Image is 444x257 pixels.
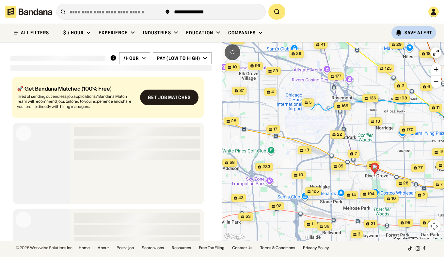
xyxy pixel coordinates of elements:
span: 165 [341,103,348,109]
span: 6 [427,84,430,90]
span: 180 [426,51,434,57]
span: 136 [369,95,376,101]
span: 10 [391,196,396,201]
span: 39 [324,224,329,229]
span: 125 [385,66,392,71]
div: Education [186,30,213,36]
div: Save Alert [404,30,432,36]
div: ALL FILTERS [21,30,49,35]
span: 14 [352,192,356,198]
span: 11 [436,105,440,111]
span: 7 [355,151,357,157]
div: grid [10,75,212,241]
div: Industries [143,30,171,36]
div: /hour [123,55,139,61]
span: 28 [231,118,236,124]
a: Contact Us [232,246,252,250]
div: $ / hour [63,30,84,36]
div: Companies [228,30,256,36]
span: 99 [255,63,260,69]
span: 35 [338,163,343,169]
span: 108 [400,95,407,101]
span: 170 [407,127,414,133]
span: 13 [376,119,380,124]
span: 194 [368,191,374,197]
img: Bandana logotype [5,6,52,18]
a: Privacy Policy [303,246,329,250]
span: 77 [418,165,423,171]
span: 28 [403,180,408,186]
a: Terms (opens in new tab) [433,236,442,240]
span: 5 [309,100,312,105]
button: Map camera controls [428,220,441,233]
a: Open this area in Google Maps (opens a new window) [224,232,245,241]
img: Google [224,232,245,241]
span: 4 [271,89,274,95]
a: Free Tax Filing [199,246,224,250]
span: 125 [312,189,319,194]
span: 27 [427,220,432,226]
span: 3 [358,231,360,237]
span: 29 [396,42,402,47]
span: 10 [232,64,237,70]
span: 43 [238,195,244,201]
span: 95 [405,220,410,226]
a: Terms & Conditions [260,246,295,250]
a: About [98,246,109,250]
div: © 2025 Workwise Solutions Inc. [16,246,73,250]
span: 29 [296,51,301,57]
div: Get job matches [148,95,191,100]
a: Home [79,246,90,250]
div: Pay (Low to High) [157,55,200,61]
span: 11 [311,221,315,227]
span: 7 [440,182,443,187]
span: 37 [239,88,244,94]
span: 17 [274,127,277,132]
span: 53 [246,214,251,219]
div: Tired of sending out endless job applications? Bandana Match Team will recommend jobs tailored to... [17,94,135,109]
span: 23 [273,68,278,74]
div: 🚀 Get Bandana Matched (100% Free) [17,86,135,91]
span: 21 [371,221,375,227]
span: 2 [422,192,425,198]
span: 10 [299,172,303,178]
a: Post a job [117,246,134,250]
span: 2 [402,83,404,89]
span: 41 [321,42,325,47]
span: 22 [337,132,342,137]
a: Resources [172,246,191,250]
span: 177 [335,74,341,79]
span: 233 [262,164,270,170]
span: 13 [305,147,309,153]
span: 92 [276,203,281,209]
a: Search Jobs [142,246,164,250]
span: 58 [230,160,235,165]
span: Map data ©2025 Google [393,236,429,240]
div: Experience [99,30,128,36]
